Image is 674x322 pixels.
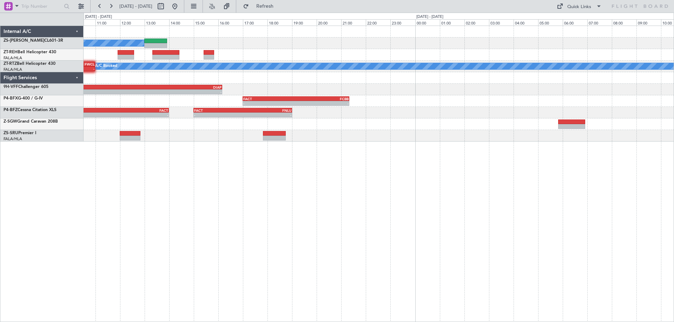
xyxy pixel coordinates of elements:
[366,19,390,26] div: 22:00
[194,19,218,26] div: 15:00
[4,108,57,112] a: P4-BFZCessna Citation XLS
[4,50,18,54] span: ZT-REH
[145,19,169,26] div: 13:00
[4,67,22,72] a: FALA/HLA
[85,14,112,20] div: [DATE] - [DATE]
[146,85,222,89] div: DIAP
[553,1,605,12] button: Quick Links
[95,19,120,26] div: 11:00
[57,108,113,112] div: FNLU
[390,19,415,26] div: 23:00
[4,39,63,43] a: ZS-[PERSON_NAME]CL601-3R
[4,96,43,101] a: P4-BFXG-400 / G-IV
[4,131,36,135] a: ZS-SRUPremier I
[194,108,243,112] div: FACT
[538,19,563,26] div: 05:00
[4,119,58,124] a: Z-SGWGrand Caravan 208B
[146,90,222,94] div: -
[119,3,152,9] span: [DATE] - [DATE]
[415,19,440,26] div: 00:00
[243,113,291,117] div: -
[4,55,22,61] a: FALA/HLA
[71,90,146,94] div: -
[120,19,145,26] div: 12:00
[250,4,280,9] span: Refresh
[292,19,317,26] div: 19:00
[587,19,612,26] div: 07:00
[21,1,62,12] input: Trip Number
[4,108,18,112] span: P4-BFZ
[567,4,591,11] div: Quick Links
[240,1,282,12] button: Refresh
[113,113,168,117] div: -
[267,19,292,26] div: 18:00
[95,61,117,71] div: A/C Booked
[464,19,489,26] div: 02:00
[243,97,296,101] div: FACT
[317,19,341,26] div: 20:00
[4,119,17,124] span: Z-SGW
[169,19,194,26] div: 14:00
[4,50,56,54] a: ZT-REHBell Helicopter 430
[296,97,349,101] div: FCBB
[636,19,661,26] div: 09:00
[440,19,464,26] div: 01:00
[416,14,443,20] div: [DATE] - [DATE]
[514,19,538,26] div: 04:00
[4,62,17,66] span: ZT-RTZ
[4,96,18,101] span: P4-BFX
[4,136,22,142] a: FALA/HLA
[71,85,146,89] div: FACT
[194,113,243,117] div: -
[57,113,113,117] div: -
[4,62,55,66] a: ZT-RTZBell Helicopter 430
[4,85,18,89] span: 9H-VFF
[563,19,587,26] div: 06:00
[113,108,168,112] div: FACT
[243,19,267,26] div: 17:00
[341,19,366,26] div: 21:00
[4,39,44,43] span: ZS-[PERSON_NAME]
[243,101,296,105] div: -
[243,108,291,112] div: FNLU
[218,19,243,26] div: 16:00
[4,131,18,135] span: ZS-SRU
[4,85,48,89] a: 9H-VFFChallenger 605
[296,101,349,105] div: -
[489,19,514,26] div: 03:00
[612,19,636,26] div: 08:00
